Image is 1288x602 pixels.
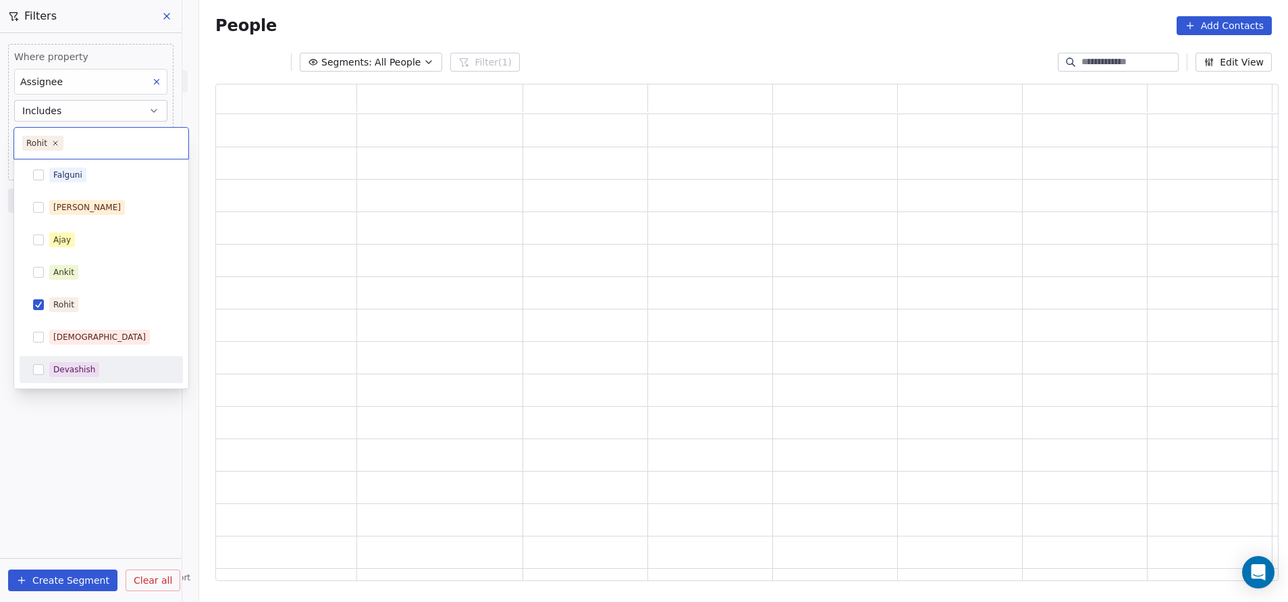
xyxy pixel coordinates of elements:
div: Falguni [53,169,82,181]
div: Devashish [53,363,95,376]
div: [PERSON_NAME] [53,201,121,214]
div: [DEMOGRAPHIC_DATA] [53,331,146,343]
div: Rohit [26,137,47,149]
div: Rohit [53,299,74,311]
div: Ankit [53,266,74,278]
div: Ajay [53,234,71,246]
